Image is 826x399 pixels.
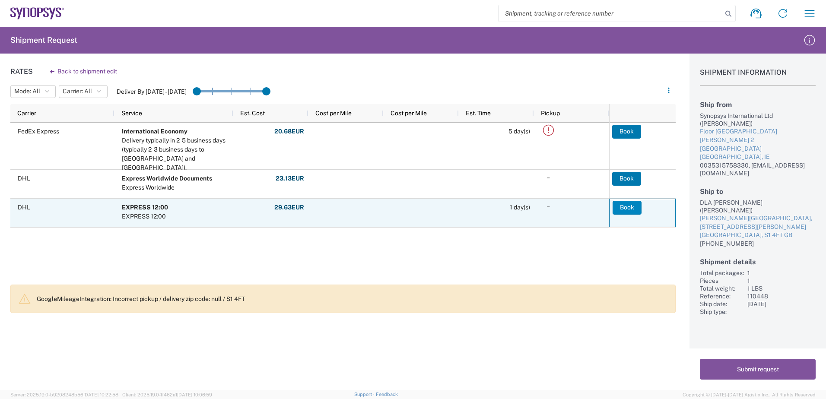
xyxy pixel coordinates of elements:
span: Carrier: All [63,87,92,95]
div: 1 [747,277,816,285]
strong: 29.63 EUR [274,203,304,212]
a: [PERSON_NAME][GEOGRAPHIC_DATA], [STREET_ADDRESS][PERSON_NAME][GEOGRAPHIC_DATA], S1 4FT GB [700,214,816,240]
div: Total weight: [700,285,744,292]
p: GoogleMileageIntegration: Incorrect pickup / delivery zip code: null / S1 4FT [37,295,668,303]
span: Copyright © [DATE]-[DATE] Agistix Inc., All Rights Reserved [683,391,816,399]
span: Client: 2025.19.0-1f462a1 [122,392,212,397]
div: [DATE] [747,300,816,308]
div: EXPRESS 12:00 [122,212,168,221]
div: [PHONE_NUMBER] [700,240,816,247]
span: FedEx Express [18,128,59,135]
button: Book [612,172,641,186]
a: Feedback [376,392,398,397]
span: DHL [18,175,30,182]
div: Floor [GEOGRAPHIC_DATA][PERSON_NAME] 2 [GEOGRAPHIC_DATA] [700,127,816,153]
span: Mode: All [14,87,40,95]
div: Ship type: [700,308,744,316]
h2: Shipment Request [10,35,77,45]
span: DHL [18,204,30,211]
div: [GEOGRAPHIC_DATA], S1 4FT GB [700,231,816,240]
div: Total packages: [700,269,744,277]
span: Pickup [541,110,560,117]
div: 1 LBS [747,285,816,292]
span: Service [121,110,142,117]
b: EXPRESS 12:00 [122,204,168,211]
button: 23.13EUR [275,172,305,186]
div: 110448 [747,292,816,300]
div: 1 [747,269,816,277]
b: International Economy [122,128,187,135]
h1: Shipment Information [700,68,816,86]
span: 5 day(s) [508,128,530,135]
span: [DATE] 10:22:58 [83,392,118,397]
h2: Shipment details [700,258,816,266]
div: [GEOGRAPHIC_DATA], IE [700,153,816,161]
b: Express Worldwide Documents [122,175,212,182]
span: Carrier [17,110,36,117]
div: [PERSON_NAME][GEOGRAPHIC_DATA], [STREET_ADDRESS][PERSON_NAME] [700,214,816,231]
label: Deliver By [DATE] - [DATE] [117,88,187,95]
div: DLA [PERSON_NAME] ([PERSON_NAME]) [700,199,816,214]
span: Cost per Mile [391,110,427,117]
span: [DATE] 10:06:59 [177,392,212,397]
div: Pieces [700,277,744,285]
button: Book [612,125,641,139]
div: 0035315758330, [EMAIL_ADDRESS][DOMAIN_NAME] [700,161,816,177]
strong: 23.13 EUR [276,174,304,183]
button: Submit request [700,359,816,380]
h1: Rates [10,67,33,76]
button: 20.68EUR [274,125,305,139]
input: Shipment, tracking or reference number [499,5,722,22]
div: Reference: [700,292,744,300]
button: Back to shipment edit [43,64,124,79]
span: Est. Cost [240,110,265,117]
button: Carrier: All [59,85,108,98]
button: Mode: All [10,85,56,98]
button: 29.63EUR [274,201,305,215]
span: Cost per Mile [315,110,352,117]
div: Delivery typically in 2-5 business days (typically 2-3 business days to Canada and Mexico). [122,136,229,172]
strong: 20.68 EUR [274,127,304,136]
span: Est. Time [466,110,491,117]
div: Synopsys International Ltd ([PERSON_NAME]) [700,112,816,127]
a: Floor [GEOGRAPHIC_DATA][PERSON_NAME] 2 [GEOGRAPHIC_DATA][GEOGRAPHIC_DATA], IE [700,127,816,161]
span: 1 day(s) [510,204,530,211]
button: Book [613,201,642,215]
h2: Ship from [700,101,816,109]
span: Server: 2025.19.0-b9208248b56 [10,392,118,397]
h2: Ship to [700,187,816,196]
div: Express Worldwide [122,183,212,192]
div: Ship date: [700,300,744,308]
a: Support [354,392,376,397]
